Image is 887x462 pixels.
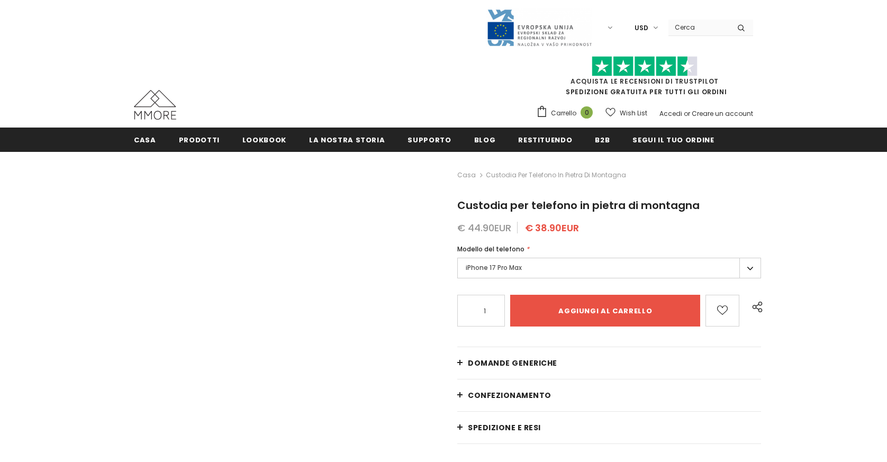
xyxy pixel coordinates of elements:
a: La nostra storia [309,128,385,151]
a: Domande generiche [457,347,761,379]
a: Javni Razpis [486,23,592,32]
img: Fidati di Pilot Stars [592,56,698,77]
span: supporto [408,135,451,145]
span: B2B [595,135,610,145]
span: € 44.90EUR [457,221,511,234]
img: Casi MMORE [134,90,176,120]
span: USD [635,23,648,33]
span: Lookbook [242,135,286,145]
a: Carrello 0 [536,105,598,121]
span: Custodia per telefono in pietra di montagna [486,169,626,182]
span: Restituendo [518,135,572,145]
span: € 38.90EUR [525,221,579,234]
span: Segui il tuo ordine [632,135,714,145]
a: Casa [134,128,156,151]
span: Modello del telefono [457,244,524,253]
a: Creare un account [692,109,753,118]
input: Search Site [668,20,729,35]
span: Wish List [620,108,647,119]
a: Lookbook [242,128,286,151]
a: CONFEZIONAMENTO [457,379,761,411]
a: supporto [408,128,451,151]
a: Accedi [659,109,682,118]
span: Spedizione e resi [468,422,541,433]
img: Javni Razpis [486,8,592,47]
span: Casa [134,135,156,145]
label: iPhone 17 Pro Max [457,258,761,278]
span: 0 [581,106,593,119]
a: Restituendo [518,128,572,151]
span: Blog [474,135,496,145]
a: Casa [457,169,476,182]
span: Carrello [551,108,576,119]
a: Acquista le recensioni di TrustPilot [571,77,719,86]
span: La nostra storia [309,135,385,145]
input: Aggiungi al carrello [510,295,700,327]
a: Spedizione e resi [457,412,761,443]
a: Segui il tuo ordine [632,128,714,151]
span: Domande generiche [468,358,557,368]
span: Custodia per telefono in pietra di montagna [457,198,700,213]
a: Blog [474,128,496,151]
span: SPEDIZIONE GRATUITA PER TUTTI GLI ORDINI [536,61,753,96]
a: Wish List [605,104,647,122]
a: Prodotti [179,128,220,151]
a: B2B [595,128,610,151]
span: or [684,109,690,118]
span: CONFEZIONAMENTO [468,390,551,401]
span: Prodotti [179,135,220,145]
